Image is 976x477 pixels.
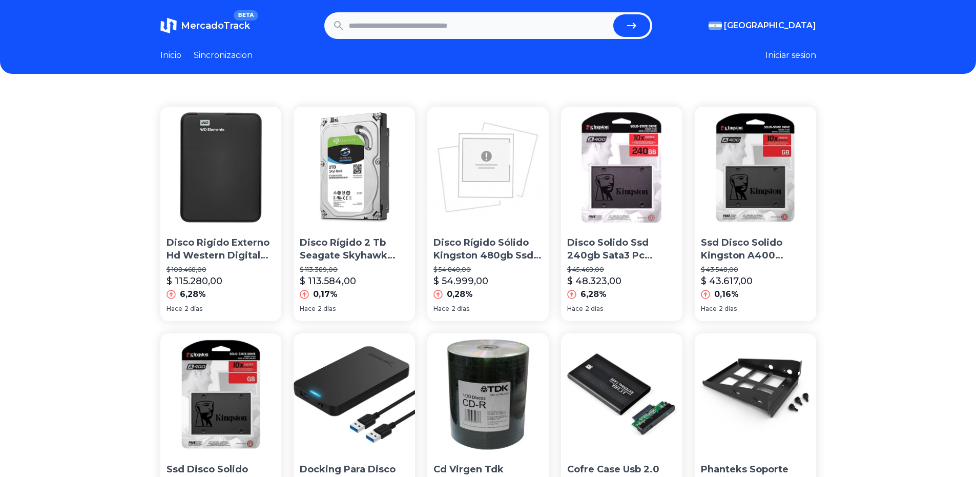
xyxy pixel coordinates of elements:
[294,107,415,228] img: Disco Rígido 2 Tb Seagate Skyhawk Simil Purple Wd Dvr Cct
[184,305,202,313] span: 2 días
[300,266,409,274] p: $ 113.389,00
[567,236,676,262] p: Disco Solido Ssd 240gb Sata3 Pc Notebook Mac
[561,333,682,455] img: Cofre Case Usb 2.0 Disco Rígido Hd 2.5 Sata De Notebook
[318,305,336,313] span: 2 días
[300,236,409,262] p: Disco Rígido 2 Tb Seagate Skyhawk Simil Purple Wd Dvr Cct
[580,288,607,301] p: 6,28%
[427,107,549,321] a: Disco Rígido Sólido Kingston 480gb Ssd Now A400 Sata3 2.5Disco Rígido Sólido Kingston 480gb Ssd N...
[160,17,177,34] img: MercadoTrack
[167,266,276,274] p: $ 108.468,00
[433,274,488,288] p: $ 54.999,00
[160,107,282,228] img: Disco Rigido Externo Hd Western Digital 1tb Usb 3.0 Win/mac
[695,107,816,321] a: Ssd Disco Solido Kingston A400 240gb Pc Gamer Sata 3Ssd Disco Solido Kingston A400 240gb Pc Gamer...
[300,274,356,288] p: $ 113.584,00
[714,288,739,301] p: 0,16%
[701,266,810,274] p: $ 43.548,00
[433,266,543,274] p: $ 54.848,00
[561,107,682,321] a: Disco Solido Ssd 240gb Sata3 Pc Notebook MacDisco Solido Ssd 240gb Sata3 Pc Notebook Mac$ 45.468,...
[561,107,682,228] img: Disco Solido Ssd 240gb Sata3 Pc Notebook Mac
[427,107,549,228] img: Disco Rígido Sólido Kingston 480gb Ssd Now A400 Sata3 2.5
[160,107,282,321] a: Disco Rigido Externo Hd Western Digital 1tb Usb 3.0 Win/macDisco Rigido Externo Hd Western Digita...
[181,20,250,31] span: MercadoTrack
[194,49,253,62] a: Sincronizacion
[695,107,816,228] img: Ssd Disco Solido Kingston A400 240gb Pc Gamer Sata 3
[567,274,621,288] p: $ 48.323,00
[167,274,222,288] p: $ 115.280,00
[234,10,258,21] span: BETA
[294,107,415,321] a: Disco Rígido 2 Tb Seagate Skyhawk Simil Purple Wd Dvr CctDisco Rígido 2 Tb Seagate Skyhawk Simil ...
[567,305,583,313] span: Hace
[160,333,282,455] img: Ssd Disco Solido Kingston A400 240gb Sata 3 Simil Uv400
[585,305,603,313] span: 2 días
[160,17,250,34] a: MercadoTrackBETA
[433,305,449,313] span: Hace
[300,305,316,313] span: Hace
[709,19,816,32] button: [GEOGRAPHIC_DATA]
[709,22,722,30] img: Argentina
[427,333,549,455] img: Cd Virgen Tdk Estampad,700mb 80 Minutos Bulk X100,avellaneda
[567,266,676,274] p: $ 45.468,00
[695,333,816,455] img: Phanteks Soporte Hdd Modular Para Disco 3.5 - 2.5 Metálico
[765,49,816,62] button: Iniciar sesion
[180,288,206,301] p: 6,28%
[160,49,181,62] a: Inicio
[719,305,737,313] span: 2 días
[294,333,415,455] img: Docking Para Disco Rigido - Sabrent - 2.5 - Usb 3.0 Hdd/ssd
[167,236,276,262] p: Disco Rigido Externo Hd Western Digital 1tb Usb 3.0 Win/mac
[701,305,717,313] span: Hace
[433,236,543,262] p: Disco Rígido Sólido Kingston 480gb Ssd Now A400 Sata3 2.5
[451,305,469,313] span: 2 días
[447,288,473,301] p: 0,28%
[701,236,810,262] p: Ssd Disco Solido Kingston A400 240gb Pc Gamer Sata 3
[701,274,753,288] p: $ 43.617,00
[313,288,338,301] p: 0,17%
[724,19,816,32] span: [GEOGRAPHIC_DATA]
[167,305,182,313] span: Hace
